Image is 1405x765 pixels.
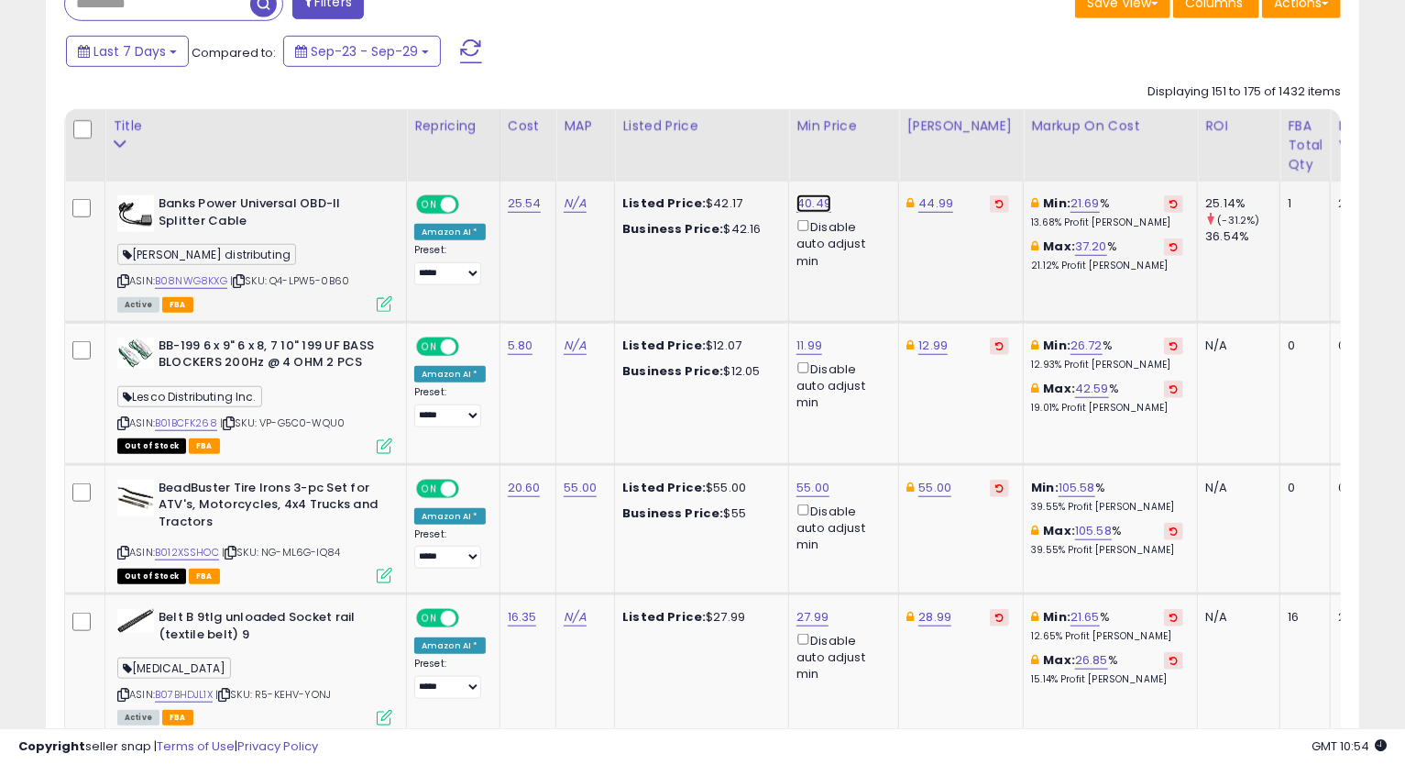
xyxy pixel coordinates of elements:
[230,273,349,288] span: | SKU: Q4-LPW5-0B60
[456,197,486,213] span: OFF
[918,194,953,213] a: 44.99
[414,658,486,699] div: Preset:
[796,337,822,355] a: 11.99
[1044,194,1071,212] b: Min:
[564,479,597,497] a: 55.00
[508,479,541,497] a: 20.60
[117,480,154,516] img: 41iMOppxepL._SL40_.jpg
[1044,608,1071,626] b: Min:
[1044,522,1076,539] b: Max:
[1075,651,1108,670] a: 26.85
[918,479,951,497] a: 55.00
[1031,381,1183,415] div: %
[622,363,774,380] div: $12.05
[1338,116,1387,155] div: Inv. value
[414,244,486,285] div: Preset:
[1205,228,1279,245] div: 36.54%
[117,244,296,265] span: [PERSON_NAME] distributing
[18,737,85,755] strong: Copyright
[1031,338,1183,371] div: %
[220,416,345,430] span: | SKU: VP-G5C0-WQU0
[1338,609,1380,626] div: 261.60
[564,608,586,626] a: N/A
[456,481,486,496] span: OFF
[1031,116,1190,136] div: Markup on Cost
[796,359,884,412] div: Disable auto adjust min
[796,194,831,213] a: 40.49
[117,338,154,369] img: 41p75po4JoL._SL40_.jpg
[918,608,951,626] a: 28.99
[155,273,227,289] a: B08NWG8KXG
[1070,337,1103,355] a: 26.72
[1031,544,1183,557] p: 39.55% Profit [PERSON_NAME]
[622,194,706,212] b: Listed Price:
[1205,195,1279,212] div: 25.14%
[1070,194,1100,213] a: 21.69
[796,479,829,497] a: 55.00
[1031,609,1183,643] div: %
[1044,380,1076,397] b: Max:
[237,737,318,755] a: Privacy Policy
[66,36,189,67] button: Last 7 Days
[622,195,774,212] div: $42.17
[414,224,486,240] div: Amazon AI *
[1338,480,1380,496] div: 0
[1031,216,1183,229] p: 13.68% Profit [PERSON_NAME]
[418,481,441,496] span: ON
[622,504,723,522] b: Business Price:
[1205,116,1272,136] div: ROI
[1031,652,1183,686] div: %
[1338,338,1380,354] div: 0
[1031,402,1183,415] p: 19.01% Profit [PERSON_NAME]
[414,366,486,382] div: Amazon AI *
[622,116,781,136] div: Listed Price
[564,116,607,136] div: MAP
[1205,338,1266,354] div: N/A
[418,338,441,354] span: ON
[414,386,486,427] div: Preset:
[189,438,220,454] span: FBA
[1031,238,1183,272] div: %
[796,116,891,136] div: Min Price
[1031,673,1183,686] p: 15.14% Profit [PERSON_NAME]
[622,480,774,496] div: $55.00
[117,480,392,582] div: ASIN:
[1338,195,1380,212] div: 25.54
[117,338,392,452] div: ASIN:
[1031,501,1183,514] p: 39.55% Profit [PERSON_NAME]
[117,569,186,584] span: All listings that are currently out of stock and unavailable for purchase on Amazon
[456,611,486,626] span: OFF
[414,528,486,570] div: Preset:
[508,116,549,136] div: Cost
[622,505,774,522] div: $55
[157,737,235,755] a: Terms of Use
[192,44,276,61] span: Compared to:
[222,545,340,560] span: | SKU: NG-ML6G-IQ84
[1031,479,1059,496] b: Min:
[508,608,537,626] a: 16.35
[414,508,486,525] div: Amazon AI *
[1031,260,1183,272] p: 21.12% Profit [PERSON_NAME]
[564,194,586,213] a: N/A
[622,220,723,238] b: Business Price:
[1288,116,1323,174] div: FBA Total Qty
[418,197,441,213] span: ON
[1075,380,1109,398] a: 42.59
[1288,609,1316,626] div: 16
[414,637,486,654] div: Amazon AI *
[1075,522,1112,540] a: 105.58
[1044,337,1071,354] b: Min:
[1044,651,1076,669] b: Max:
[159,338,381,376] b: BB-199 6 x 9" 6 x 8, 7 10" 199 UF BASS BLOCKERS 200Hz @ 4 OHM 2 PCS
[18,738,318,756] div: seller snap | |
[564,337,586,355] a: N/A
[117,710,159,726] span: All listings currently available for purchase on Amazon
[215,687,331,702] span: | SKU: R5-KEHV-YONJ
[622,479,706,496] b: Listed Price:
[159,480,381,536] b: BeadBuster Tire Irons 3-pc Set for ATV's, Motorcycles, 4x4 Trucks and Tractors
[622,221,774,238] div: $42.16
[418,611,441,626] span: ON
[117,386,262,407] span: Lesco Distributing Inc.
[796,608,829,626] a: 27.99
[796,216,884,270] div: Disable auto adjust min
